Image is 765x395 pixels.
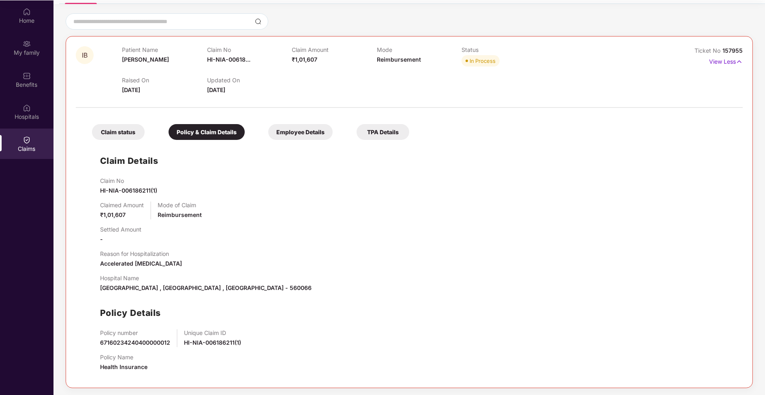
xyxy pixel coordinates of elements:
[292,46,377,53] p: Claim Amount
[268,124,333,140] div: Employee Details
[207,86,225,93] span: [DATE]
[169,124,245,140] div: Policy & Claim Details
[377,46,462,53] p: Mode
[100,177,157,184] p: Claim No
[100,236,103,243] span: -
[207,46,292,53] p: Claim No
[100,154,158,167] h1: Claim Details
[694,47,722,54] span: Ticket No
[122,86,140,93] span: [DATE]
[100,363,147,370] span: Health Insurance
[23,40,31,48] img: svg+xml;base64,PHN2ZyB3aWR0aD0iMjAiIGhlaWdodD0iMjAiIHZpZXdCb3g9IjAgMCAyMCAyMCIgZmlsbD0ibm9uZSIgeG...
[100,226,141,233] p: Settled Amount
[184,329,241,336] p: Unique Claim ID
[158,202,202,208] p: Mode of Claim
[709,55,743,66] p: View Less
[100,250,182,257] p: Reason for Hospitalization
[100,339,170,346] span: 67160234240400000012
[122,46,207,53] p: Patient Name
[292,56,317,63] span: ₹1,01,607
[470,57,496,65] div: In Process
[357,124,409,140] div: TPA Details
[23,104,31,112] img: svg+xml;base64,PHN2ZyBpZD0iSG9zcGl0YWxzIiB4bWxucz0iaHR0cDovL3d3dy53My5vcmcvMjAwMC9zdmciIHdpZHRoPS...
[23,72,31,80] img: svg+xml;base64,PHN2ZyBpZD0iQmVuZWZpdHMiIHhtbG5zPSJodHRwOi8vd3d3LnczLm9yZy8yMDAwL3N2ZyIgd2lkdGg9Ij...
[23,136,31,144] img: svg+xml;base64,PHN2ZyBpZD0iQ2xhaW0iIHhtbG5zPSJodHRwOi8vd3d3LnczLm9yZy8yMDAwL3N2ZyIgd2lkdGg9IjIwIi...
[100,284,312,291] span: [GEOGRAPHIC_DATA] , [GEOGRAPHIC_DATA] , [GEOGRAPHIC_DATA] - 560066
[722,47,743,54] span: 157955
[207,77,292,84] p: Updated On
[207,56,250,63] span: HI-NIA-00618...
[255,18,261,25] img: svg+xml;base64,PHN2ZyBpZD0iU2VhcmNoLTMyeDMyIiB4bWxucz0iaHR0cDovL3d3dy53My5vcmcvMjAwMC9zdmciIHdpZH...
[158,211,202,218] span: Reimbursement
[122,77,207,84] p: Raised On
[23,8,31,16] img: svg+xml;base64,PHN2ZyBpZD0iSG9tZSIgeG1sbnM9Imh0dHA6Ly93d3cudzMub3JnLzIwMDAvc3ZnIiB3aWR0aD0iMjAiIG...
[100,275,312,281] p: Hospital Name
[92,124,145,140] div: Claim status
[100,354,147,361] p: Policy Name
[100,187,157,194] span: HI-NIA-006186211(1)
[100,329,170,336] p: Policy number
[82,52,88,59] span: IB
[184,339,241,346] span: HI-NIA-006186211(1)
[100,211,126,218] span: ₹1,01,607
[100,260,182,267] span: Accelerated [MEDICAL_DATA]
[100,202,144,208] p: Claimed Amount
[462,46,547,53] p: Status
[736,57,743,66] img: svg+xml;base64,PHN2ZyB4bWxucz0iaHR0cDovL3d3dy53My5vcmcvMjAwMC9zdmciIHdpZHRoPSIxNyIgaGVpZ2h0PSIxNy...
[100,306,161,320] h1: Policy Details
[377,56,421,63] span: Reimbursement
[122,56,169,63] span: [PERSON_NAME]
